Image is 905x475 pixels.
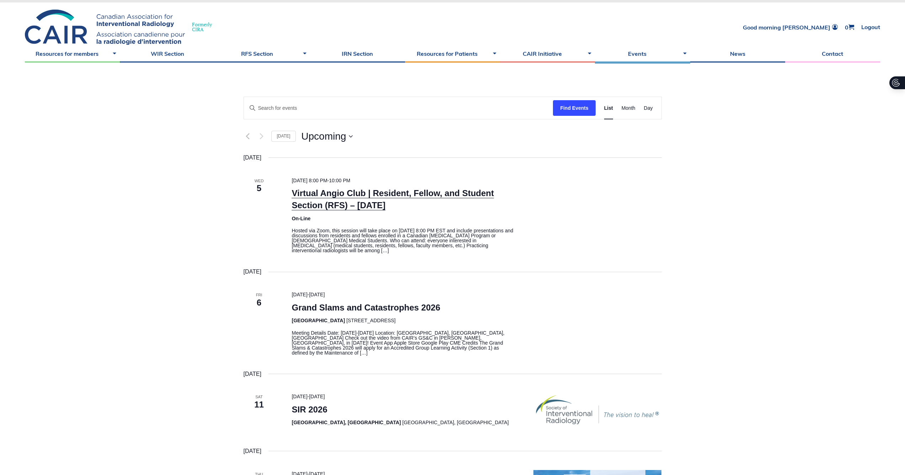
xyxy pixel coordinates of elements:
span: Fri [244,292,275,298]
span: 10:00 PM [329,178,350,183]
time: [DATE] [244,267,261,276]
span: Wed [244,178,275,184]
time: [DATE] [244,153,261,162]
a: FormerlyCIRA [25,10,219,45]
a: Contact [785,45,880,63]
a: Virtual Angio Club | Resident, Fellow, and Student Section (RFS) – [DATE] [292,188,494,210]
span: 6 [244,297,275,309]
p: Meeting Details Date: [DATE]-[DATE] Location: [GEOGRAPHIC_DATA], [GEOGRAPHIC_DATA], [GEOGRAPHIC_D... [292,330,516,355]
input: Enter Keyword. Search for events by Keyword. [244,97,553,119]
span: [DATE] [292,394,307,399]
span: [DATE] [292,292,307,297]
p: Hosted via Zoom, this session will take place on [DATE] 8:00 PM EST and include presentations and... [292,228,516,253]
span: Day [644,104,653,112]
a: CAIR Initiative [500,45,595,63]
span: [DATE] [309,394,325,399]
span: List [604,104,613,112]
button: Upcoming [301,131,353,141]
span: [GEOGRAPHIC_DATA] [292,318,345,323]
span: [DATE] 8:00 PM [292,178,327,183]
button: Next Events [257,132,266,141]
span: [GEOGRAPHIC_DATA], [GEOGRAPHIC_DATA] [292,420,401,425]
a: [DATE] [271,131,296,142]
a: Display Events in List View [604,97,613,119]
span: [DATE] [309,292,325,297]
time: [DATE] [244,369,261,379]
a: 0 [845,24,854,30]
span: On-Line [292,216,310,221]
a: Good morning [PERSON_NAME] [743,24,838,30]
span: Sat [244,394,275,400]
a: Resources for Patients [405,45,500,63]
span: [STREET_ADDRESS] [346,318,395,323]
span: Formerly CIRA [192,22,212,32]
time: - [292,178,350,183]
img: CIRA [25,10,185,45]
a: IRN Section [310,45,405,63]
a: Events [595,45,690,63]
a: SIR 2026 [292,405,327,415]
a: WIR Section [120,45,215,63]
time: - [292,394,325,399]
a: Display Events in Day View [644,97,653,119]
a: News [690,45,785,63]
a: Grand Slams and Catastrophes 2026 [292,303,440,313]
a: Resources for members [25,45,120,63]
a: RFS Section [215,45,310,63]
time: [DATE] [244,447,261,456]
a: Display Events in Month View [622,97,635,119]
span: 5 [244,182,275,194]
a: Logout [861,24,880,30]
a: Previous Events [244,132,252,141]
button: Find Events [553,100,595,116]
img: 5876a_sir_425x115_logobanner_withtagline [533,393,661,427]
span: 11 [244,399,275,411]
span: Month [622,104,635,112]
span: Upcoming [301,131,346,141]
time: - [292,292,325,297]
span: [GEOGRAPHIC_DATA], [GEOGRAPHIC_DATA] [402,420,509,425]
